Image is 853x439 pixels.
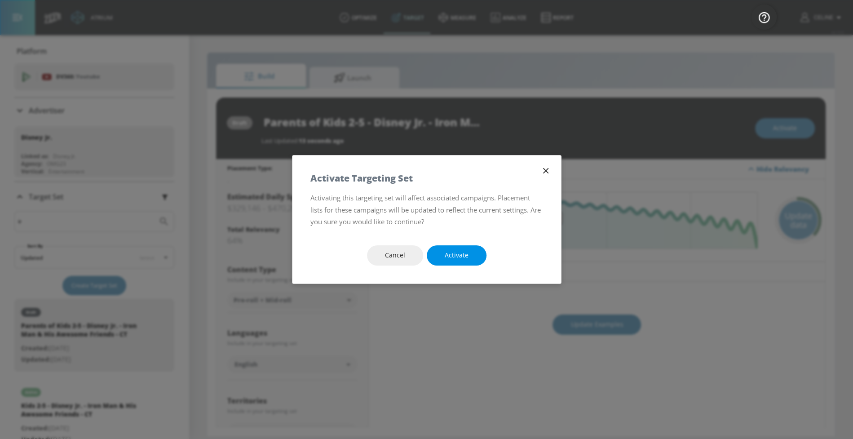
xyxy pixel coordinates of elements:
[367,245,423,266] button: Cancel
[310,173,413,183] h5: Activate Targeting Set
[310,192,543,227] p: Activating this targeting set will affect associated campaigns. Placement lists for these campaig...
[751,4,777,30] button: Open Resource Center
[385,250,405,261] span: Cancel
[445,250,468,261] span: Activate
[427,245,486,266] button: Activate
